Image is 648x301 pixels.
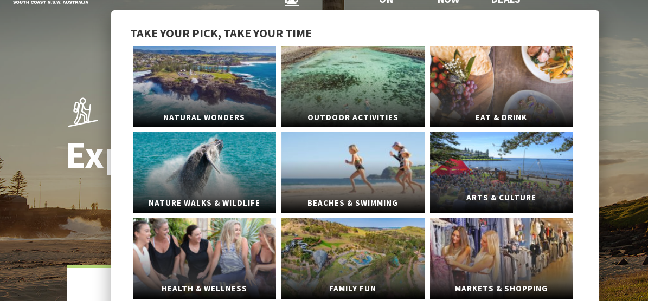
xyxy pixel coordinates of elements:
span: Family Fun [281,279,425,299]
span: Outdoor Activities [281,108,425,128]
span: Nature Walks & Wildlife [133,193,276,213]
span: Natural Wonders [133,108,276,128]
span: Eat & Drink [430,108,573,128]
span: Arts & Culture [430,188,573,208]
span: Take your pick, take your time [130,25,312,41]
h1: Experience [66,134,372,176]
span: Beaches & Swimming [281,193,425,213]
span: Health & Wellness [133,279,276,299]
span: Markets & Shopping [430,279,573,299]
